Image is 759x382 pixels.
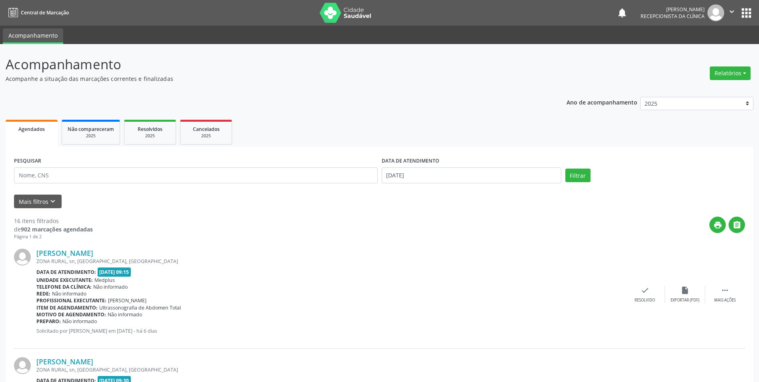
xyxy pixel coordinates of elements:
span: Cancelados [193,126,220,133]
span: Não informado [62,318,97,325]
a: Central de Marcação [6,6,69,19]
div: Resolvido [635,298,655,303]
b: Preparo: [36,318,61,325]
i: print [713,221,722,229]
input: Nome, CNS [14,167,378,183]
input: Selecione um intervalo [382,167,561,183]
b: Motivo de agendamento: [36,311,106,318]
span: Central de Marcação [21,9,69,16]
i:  [733,221,741,229]
span: Agendados [18,126,45,133]
b: Rede: [36,290,50,297]
div: ZONA RURAL, sn, [GEOGRAPHIC_DATA], [GEOGRAPHIC_DATA] [36,366,625,373]
span: Não compareceram [68,126,114,133]
label: PESQUISAR [14,155,41,167]
p: Solicitado por [PERSON_NAME] em [DATE] - há 6 dias [36,328,625,334]
div: de [14,225,93,233]
p: Ano de acompanhamento [567,97,637,107]
button: Mais filtroskeyboard_arrow_down [14,195,62,209]
div: 2025 [186,133,226,139]
i: keyboard_arrow_down [48,197,57,206]
span: Não informado [93,283,128,290]
div: [PERSON_NAME] [641,6,705,13]
i: check [641,286,649,295]
a: [PERSON_NAME] [36,249,93,257]
button: apps [739,6,753,20]
a: [PERSON_NAME] [36,357,93,366]
button: notifications [617,7,628,18]
i:  [721,286,729,295]
button: Relatórios [710,66,751,80]
span: [PERSON_NAME] [108,297,146,304]
button:  [729,217,745,233]
i:  [727,7,736,16]
span: Recepcionista da clínica [641,13,705,20]
p: Acompanhamento [6,54,529,74]
span: Não informado [52,290,86,297]
label: DATA DE ATENDIMENTO [382,155,439,167]
p: Acompanhe a situação das marcações correntes e finalizadas [6,74,529,83]
i: insert_drive_file [681,286,689,295]
span: Ultrassonografia de Abdomen Total [99,304,181,311]
img: img [14,249,31,265]
b: Telefone da clínica: [36,283,92,290]
b: Profissional executante: [36,297,106,304]
button:  [724,4,739,21]
button: Filtrar [565,169,591,182]
strong: 902 marcações agendadas [21,225,93,233]
b: Unidade executante: [36,277,93,283]
button: print [709,217,726,233]
span: Medplus [94,277,115,283]
span: Resolvidos [138,126,162,133]
div: 2025 [68,133,114,139]
a: Acompanhamento [3,28,63,44]
div: 2025 [130,133,170,139]
b: Data de atendimento: [36,269,96,275]
div: Mais ações [714,298,736,303]
div: Exportar (PDF) [671,298,699,303]
div: 16 itens filtrados [14,217,93,225]
div: Página 1 de 2 [14,233,93,240]
div: ZONA RURAL, sn, [GEOGRAPHIC_DATA], [GEOGRAPHIC_DATA] [36,258,625,265]
span: Não informado [108,311,142,318]
img: img [707,4,724,21]
span: [DATE] 09:15 [98,267,131,277]
b: Item de agendamento: [36,304,98,311]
